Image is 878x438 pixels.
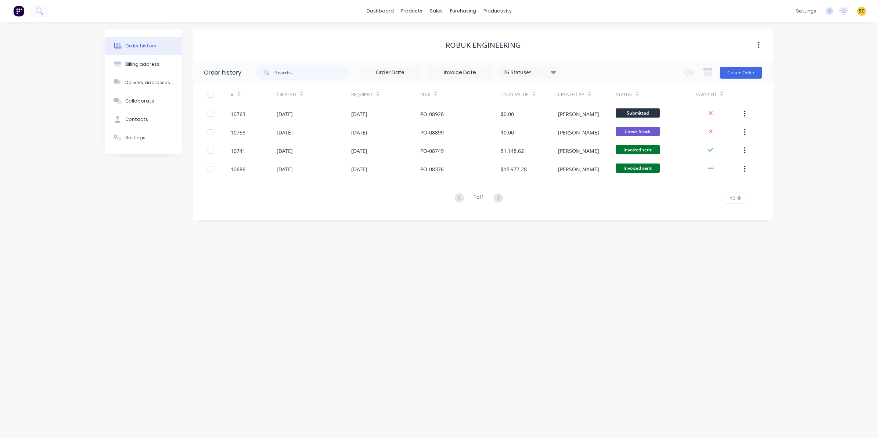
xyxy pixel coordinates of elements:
[351,85,420,105] div: Required
[125,61,159,68] div: Billing address
[696,85,742,105] div: Invoiced
[558,147,599,155] div: [PERSON_NAME]
[616,145,660,154] span: Invoiced sent
[277,129,293,136] div: [DATE]
[351,110,367,118] div: [DATE]
[420,129,444,136] div: PO-08899
[792,6,820,17] div: settings
[351,129,367,136] div: [DATE]
[231,165,245,173] div: 10686
[105,92,182,110] button: Collaborate
[420,91,430,98] div: PO #
[501,165,527,173] div: $15,977.28
[616,164,660,173] span: Invoiced sent
[558,91,584,98] div: Created By
[420,85,501,105] div: PO #
[363,6,397,17] a: dashboard
[277,85,351,105] div: Created
[420,110,444,118] div: PO-08928
[859,8,864,14] span: SC
[501,147,524,155] div: $1,148.62
[105,73,182,92] button: Delivery addresses
[105,110,182,129] button: Contacts
[501,91,529,98] div: Total Value
[558,165,599,173] div: [PERSON_NAME]
[446,6,480,17] div: purchasing
[204,68,241,77] div: Order history
[501,129,514,136] div: $0.00
[125,134,145,141] div: Settings
[696,91,716,98] div: Invoiced
[105,55,182,73] button: Billing address
[13,6,24,17] img: Factory
[105,129,182,147] button: Settings
[420,147,444,155] div: PO-08749
[420,165,444,173] div: PO-08376
[501,85,558,105] div: Total Value
[231,91,234,98] div: #
[558,110,599,118] div: [PERSON_NAME]
[499,68,561,76] div: 26 Statuses
[125,43,156,49] div: Order history
[231,147,245,155] div: 10741
[351,91,373,98] div: Required
[720,67,762,79] button: Create Order
[446,41,521,50] div: Robuk Engineering
[231,129,245,136] div: 10758
[277,110,293,118] div: [DATE]
[501,110,514,118] div: $0.00
[125,98,154,104] div: Collaborate
[397,6,426,17] div: products
[480,6,515,17] div: productivity
[616,85,696,105] div: Status
[558,85,615,105] div: Created By
[429,67,491,78] input: Invoice Date
[616,108,660,118] span: Submitted
[616,127,660,136] span: Check Stock
[231,110,245,118] div: 10763
[277,91,296,98] div: Created
[359,67,421,78] input: Order Date
[351,165,367,173] div: [DATE]
[277,147,293,155] div: [DATE]
[125,116,148,123] div: Contacts
[616,91,632,98] div: Status
[558,129,599,136] div: [PERSON_NAME]
[275,65,348,80] input: Search...
[105,37,182,55] button: Order history
[125,79,170,86] div: Delivery addresses
[730,194,735,202] span: 10
[426,6,446,17] div: sales
[277,165,293,173] div: [DATE]
[351,147,367,155] div: [DATE]
[474,193,484,204] div: 1 of 1
[231,85,277,105] div: #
